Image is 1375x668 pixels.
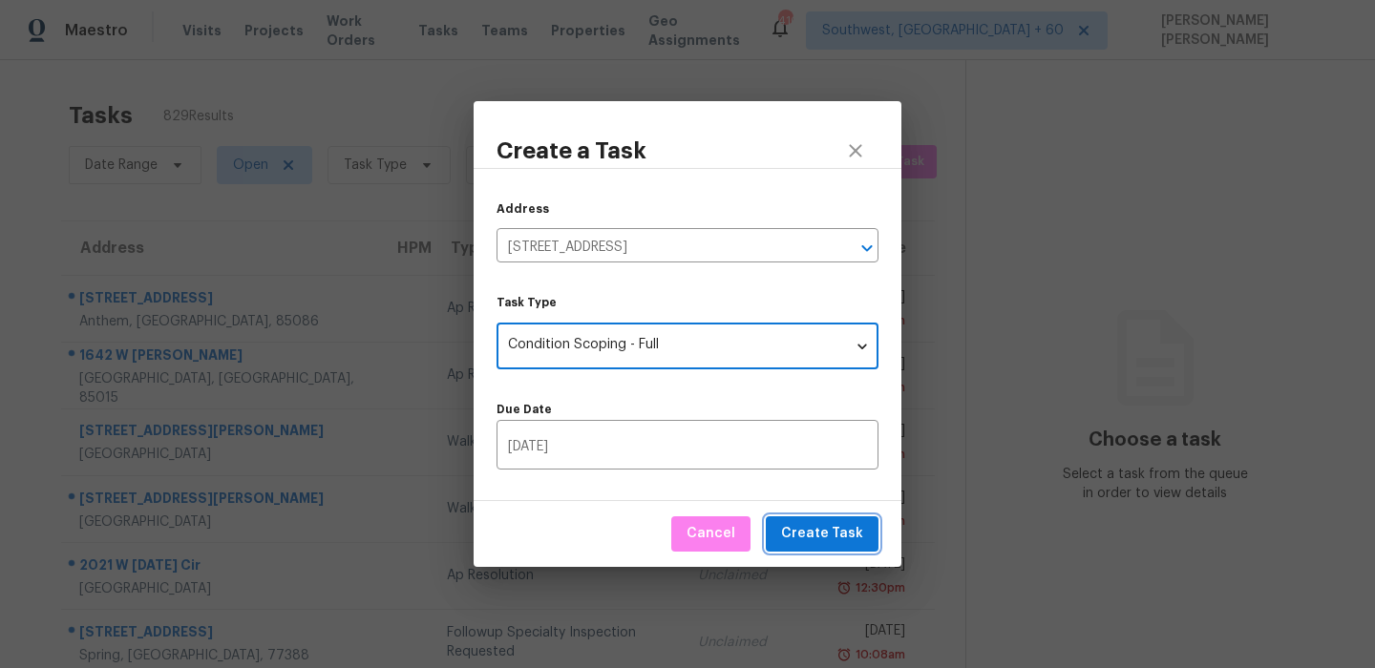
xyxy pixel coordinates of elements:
[854,235,880,261] button: Open
[497,233,825,262] input: Search by address
[497,297,878,308] label: Task Type
[497,404,878,415] label: Due Date
[833,128,878,174] button: close
[687,522,735,546] span: Cancel
[497,137,646,164] h3: Create a Task
[497,203,549,215] label: Address
[781,522,863,546] span: Create Task
[671,516,751,552] button: Cancel
[766,516,878,552] button: Create Task
[497,323,878,369] div: Condition Scoping - Full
